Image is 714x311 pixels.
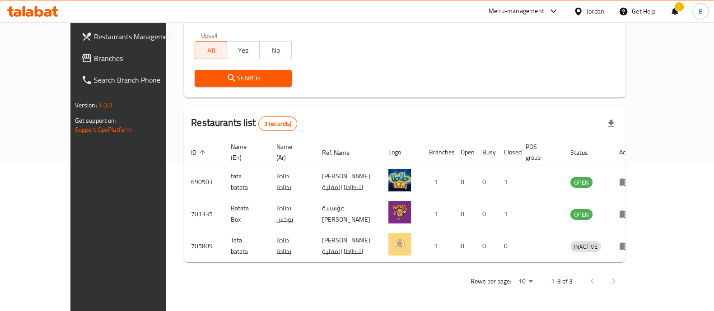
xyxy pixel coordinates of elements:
[497,139,518,166] th: Closed
[698,6,702,16] span: B
[570,209,593,220] span: OPEN
[231,141,258,163] span: Name (En)
[94,31,182,42] span: Restaurants Management
[388,169,411,191] img: tata batata
[191,116,297,131] h2: Restaurants list
[98,99,112,111] span: 1.0.0
[269,230,315,262] td: طاطا بطاطا
[74,47,190,69] a: Branches
[489,6,544,17] div: Menu-management
[497,230,518,262] td: 0
[184,166,224,198] td: 690503
[315,166,381,198] td: [PERSON_NAME] للبطاطا المقلية
[570,241,601,252] span: INACTIVE
[526,141,552,163] span: POS group
[422,139,453,166] th: Branches
[224,166,269,198] td: tata batata
[475,230,497,262] td: 0
[315,230,381,262] td: [PERSON_NAME] للبطاطا المقلية
[202,73,285,84] span: Search
[422,198,453,230] td: 1
[74,26,190,47] a: Restaurants Management
[184,230,224,262] td: 705809
[514,275,536,288] div: Rows per page:
[269,198,315,230] td: بطاطا بوكس
[619,176,636,187] div: Menu
[263,44,288,57] span: No
[600,113,622,135] div: Export file
[619,209,636,219] div: Menu
[388,201,411,223] img: Batata Box
[619,241,636,251] div: Menu
[422,230,453,262] td: 1
[570,147,600,158] span: Status
[94,74,182,85] span: Search Branch Phone
[381,139,422,166] th: Logo
[224,230,269,262] td: Tata batata
[612,139,643,166] th: Action
[75,99,97,111] span: Version:
[453,198,475,230] td: 0
[258,116,298,131] div: Total records count
[453,139,475,166] th: Open
[75,124,132,135] a: Support.OpsPlatform
[570,209,593,220] div: OPEN
[587,6,604,16] div: Jordan
[191,147,208,158] span: ID
[497,198,518,230] td: 1
[388,233,411,255] img: Tata batata
[199,44,224,57] span: All
[195,70,292,87] button: Search
[74,69,190,91] a: Search Branch Phone
[184,139,643,262] table: enhanced table
[227,41,259,59] button: Yes
[475,139,497,166] th: Busy
[497,166,518,198] td: 1
[453,230,475,262] td: 0
[94,53,182,64] span: Branches
[322,147,361,158] span: Ref. Name
[259,41,292,59] button: No
[201,32,218,38] label: Upsell
[195,41,227,59] button: All
[475,166,497,198] td: 0
[184,198,224,230] td: 701335
[276,141,304,163] span: Name (Ar)
[570,177,593,188] span: OPEN
[224,198,269,230] td: Batata Box
[75,115,117,126] span: Get support on:
[551,276,572,287] p: 1-3 of 3
[453,166,475,198] td: 0
[570,241,601,252] div: INACTIVE
[570,177,593,188] div: OPEN
[470,276,511,287] p: Rows per page:
[475,198,497,230] td: 0
[422,166,453,198] td: 1
[269,166,315,198] td: طاطا بطاطا
[259,120,297,128] span: 3 record(s)
[315,198,381,230] td: مؤسسة [PERSON_NAME]
[231,44,256,57] span: Yes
